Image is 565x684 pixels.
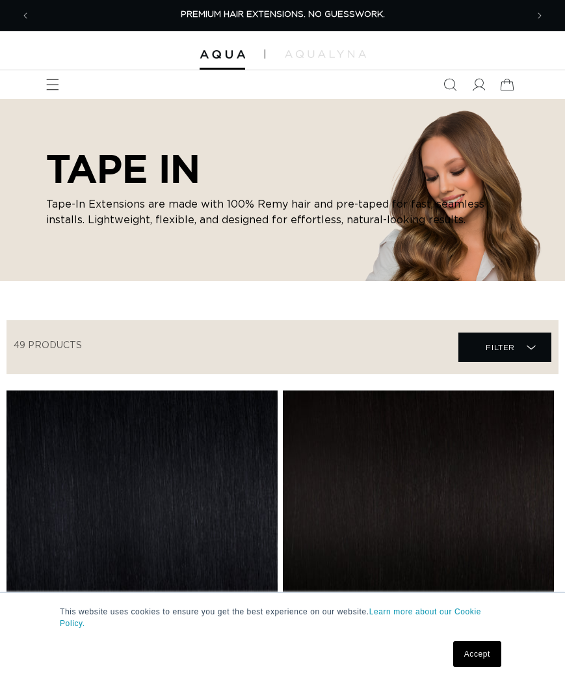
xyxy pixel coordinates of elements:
[46,146,519,191] h2: TAPE IN
[181,10,385,19] span: PREMIUM HAIR EXTENSIONS. NO GUESSWORK.
[46,197,519,228] p: Tape-In Extensions are made with 100% Remy hair and pre-taped for fast, seamless installs. Lightw...
[525,1,554,30] button: Next announcement
[11,1,40,30] button: Previous announcement
[486,335,515,360] span: Filter
[285,50,366,58] img: aqualyna.com
[436,70,464,99] summary: Search
[38,70,67,99] summary: Menu
[200,50,245,59] img: Aqua Hair Extensions
[458,333,551,362] summary: Filter
[453,641,501,667] a: Accept
[14,341,82,350] span: 49 products
[60,606,505,629] p: This website uses cookies to ensure you get the best experience on our website.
